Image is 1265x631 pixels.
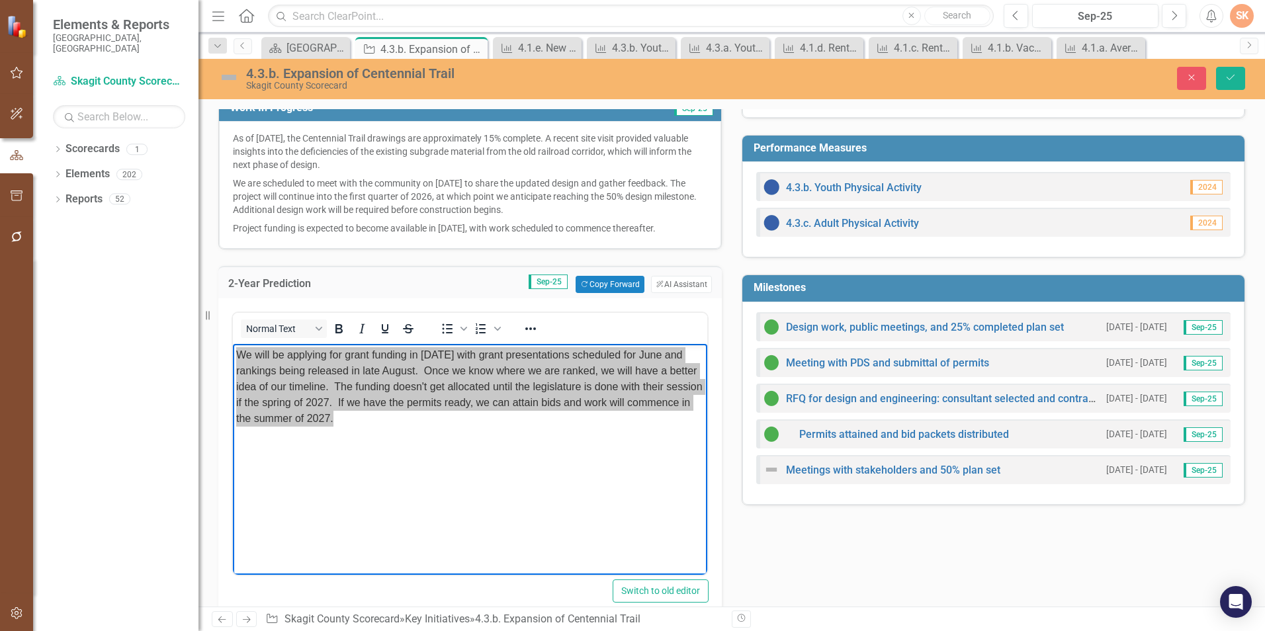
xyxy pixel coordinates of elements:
[65,167,110,182] a: Elements
[284,612,400,625] a: Skagit County Scorecard
[374,319,396,338] button: Underline
[53,32,185,54] small: [GEOGRAPHIC_DATA], [GEOGRAPHIC_DATA]
[53,17,185,32] span: Elements & Reports
[872,40,954,56] a: 4.1.c. Renters paying 30%+ of income on shelter
[228,278,378,290] h3: 2-Year Prediction
[351,319,373,338] button: Italic
[800,40,860,56] div: 4.1.d. Renters paying 50%+ of income on shelter
[380,41,484,58] div: 4.3.b. Expansion of Centennial Trail
[397,319,419,338] button: Strikethrough
[246,66,794,81] div: 4.3.b. Expansion of Centennial Trail
[799,428,1009,441] a: Permits attained and bid packets distributed
[126,144,148,155] div: 1
[65,142,120,157] a: Scorecards
[116,169,142,180] div: 202
[786,392,1140,405] a: RFQ for design and engineering: consultant selected and contract finalized
[763,179,779,195] img: No Information
[327,319,350,338] button: Bold
[1184,427,1223,442] span: Sep-25
[590,40,672,56] a: 4.3.b. Youth Physical Activity
[233,174,707,219] p: We are scheduled to meet with the community on [DATE] to share the updated design and gather feed...
[265,40,347,56] a: [GEOGRAPHIC_DATA] Page
[405,612,470,625] a: Key Initiatives
[230,102,556,114] h3: Work In Progress
[436,319,469,338] div: Bullet list
[1060,40,1142,56] a: 4.1.a. Average rent
[754,282,1238,294] h3: Milestones
[241,319,327,338] button: Block Normal Text
[763,319,779,335] img: On Target
[1230,4,1254,28] button: SK
[65,192,103,207] a: Reports
[763,390,779,406] img: On Target
[786,357,989,369] a: Meeting with PDS and submittal of permits
[1106,428,1167,441] small: [DATE] - [DATE]
[1190,180,1223,194] span: 2024
[754,142,1238,154] h3: Performance Measures
[233,132,707,174] p: As of [DATE], the Centennial Trail drawings are approximately 15% complete. A recent site visit p...
[519,319,542,338] button: Reveal or hide additional toolbar items
[612,40,672,56] div: 4.3.b. Youth Physical Activity
[518,40,578,56] div: 4.1.e. New multi-family units
[53,105,185,128] input: Search Below...
[286,40,347,56] div: [GEOGRAPHIC_DATA] Page
[1037,9,1154,24] div: Sep-25
[218,67,240,88] img: Not Defined
[651,276,712,293] button: AI Assistant
[1032,4,1158,28] button: Sep-25
[470,319,503,338] div: Numbered list
[706,40,766,56] div: 4.3.a. Youth Mental Health
[109,194,130,205] div: 52
[1106,464,1167,476] small: [DATE] - [DATE]
[786,217,919,230] a: 4.3.c. Adult Physical Activity
[1184,356,1223,370] span: Sep-25
[246,81,794,91] div: Skagit County Scorecard
[1190,216,1223,230] span: 2024
[496,40,578,56] a: 4.1.e. New multi-family units
[1082,40,1142,56] div: 4.1.a. Average rent
[778,40,860,56] a: 4.1.d. Renters paying 50%+ of income on shelter
[1106,357,1167,369] small: [DATE] - [DATE]
[966,40,1048,56] a: 4.1.b. Vacancy rate
[1184,392,1223,406] span: Sep-25
[763,426,779,442] img: On Target
[924,7,990,25] button: Search
[894,40,954,56] div: 4.1.c. Renters paying 30%+ of income on shelter
[763,215,779,231] img: No Information
[786,464,1000,476] a: Meetings with stakeholders and 50% plan set
[988,40,1048,56] div: 4.1.b. Vacancy rate
[1220,586,1252,618] div: Open Intercom Messenger
[53,74,185,89] a: Skagit County Scorecard
[475,612,640,625] div: 4.3.b. Expansion of Centennial Trail
[943,10,971,21] span: Search
[268,5,994,28] input: Search ClearPoint...
[1106,321,1167,333] small: [DATE] - [DATE]
[1184,320,1223,335] span: Sep-25
[763,462,779,478] img: Not Defined
[233,344,707,575] iframe: Rich Text Area
[763,355,779,370] img: On Target
[7,15,30,38] img: ClearPoint Strategy
[684,40,766,56] a: 4.3.a. Youth Mental Health
[529,274,568,289] span: Sep-25
[1184,463,1223,478] span: Sep-25
[1106,392,1167,405] small: [DATE] - [DATE]
[576,276,644,293] button: Copy Forward
[786,321,1064,333] a: Design work, public meetings, and 25% completed plan set
[246,323,311,334] span: Normal Text
[613,579,709,603] button: Switch to old editor
[265,612,722,627] div: » »
[786,181,922,194] a: 4.3.b. Youth Physical Activity
[233,219,707,235] p: Project funding is expected to become available in [DATE], with work scheduled to commence therea...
